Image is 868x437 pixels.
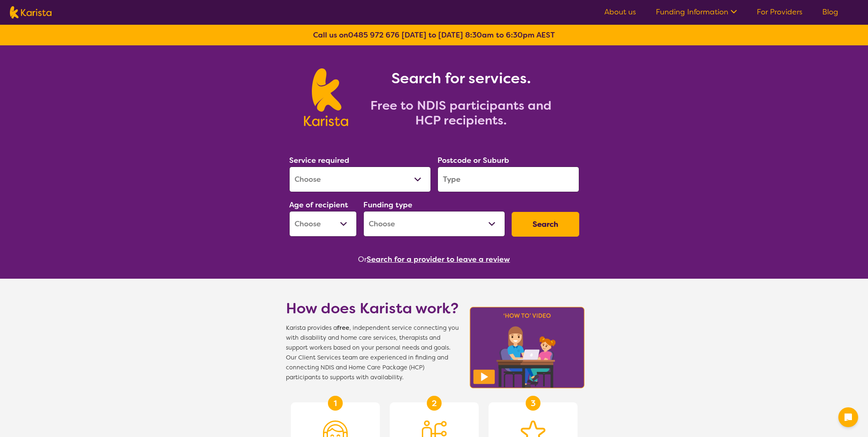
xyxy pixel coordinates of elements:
[304,68,348,126] img: Karista logo
[10,6,51,19] img: Karista logo
[604,7,636,17] a: About us
[358,98,564,128] h2: Free to NDIS participants and HCP recipients.
[367,253,510,265] button: Search for a provider to leave a review
[467,304,587,391] img: Karista video
[286,298,459,318] h1: How does Karista work?
[363,200,412,210] label: Funding type
[427,396,442,411] div: 2
[757,7,802,17] a: For Providers
[438,155,509,165] label: Postcode or Suburb
[328,396,343,411] div: 1
[337,324,349,332] b: free
[822,7,838,17] a: Blog
[438,167,579,192] input: Type
[289,155,349,165] label: Service required
[656,7,737,17] a: Funding Information
[358,68,564,88] h1: Search for services.
[512,212,579,237] button: Search
[313,30,555,40] b: Call us on [DATE] to [DATE] 8:30am to 6:30pm AEST
[348,30,400,40] a: 0485 972 676
[358,253,367,265] span: Or
[289,200,348,210] label: Age of recipient
[526,396,540,411] div: 3
[286,323,459,383] span: Karista provides a , independent service connecting you with disability and home care services, t...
